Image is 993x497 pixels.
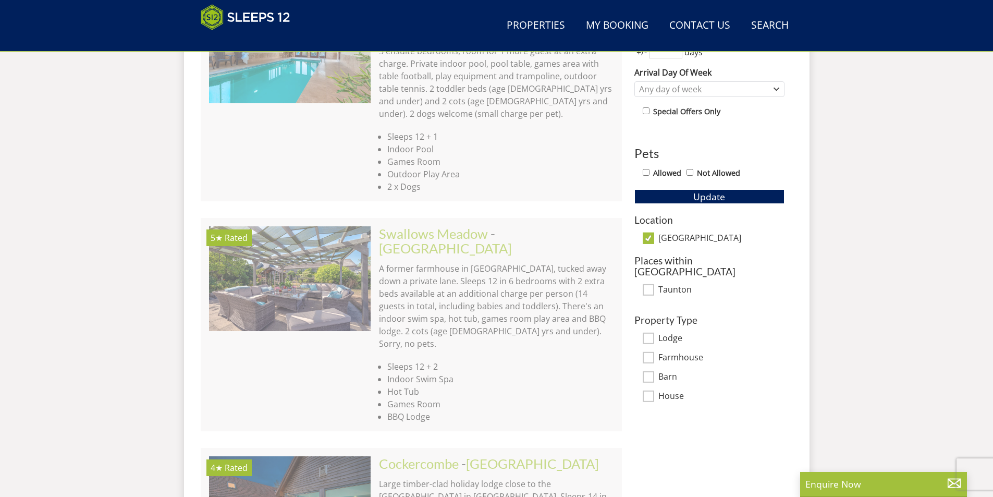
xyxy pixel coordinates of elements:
h3: Location [634,214,784,225]
h3: Pets [634,147,784,160]
span: Update [693,190,725,203]
label: Lodge [658,333,784,345]
label: House [658,391,784,403]
div: Combobox [634,81,784,97]
label: Farmhouse [658,353,784,364]
span: days [682,46,705,58]
a: My Booking [582,14,653,38]
label: Barn [658,372,784,383]
h3: Places within [GEOGRAPHIC_DATA] [634,255,784,277]
span: Swallows Meadow has a 5 star rating under the Quality in Tourism Scheme [211,232,223,244]
span: Rated [225,462,248,474]
a: Contact Us [665,14,734,38]
p: Enquire Now [805,477,962,491]
button: Update [634,189,784,204]
h3: Property Type [634,314,784,325]
span: Rated [225,232,248,244]
label: [GEOGRAPHIC_DATA] [658,233,784,245]
iframe: Customer reviews powered by Trustpilot [195,37,305,45]
img: Sleeps 12 [201,4,290,30]
a: Properties [502,14,569,38]
label: Arrival Day Of Week [634,66,784,79]
label: Taunton [658,285,784,296]
span: +/- [634,46,649,58]
label: Not Allowed [697,167,740,179]
label: Special Offers Only [653,106,720,117]
div: Any day of week [636,83,771,95]
a: Search [747,14,793,38]
span: Cockercombe has a 4 star rating under the Quality in Tourism Scheme [211,462,223,474]
label: Allowed [653,167,681,179]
